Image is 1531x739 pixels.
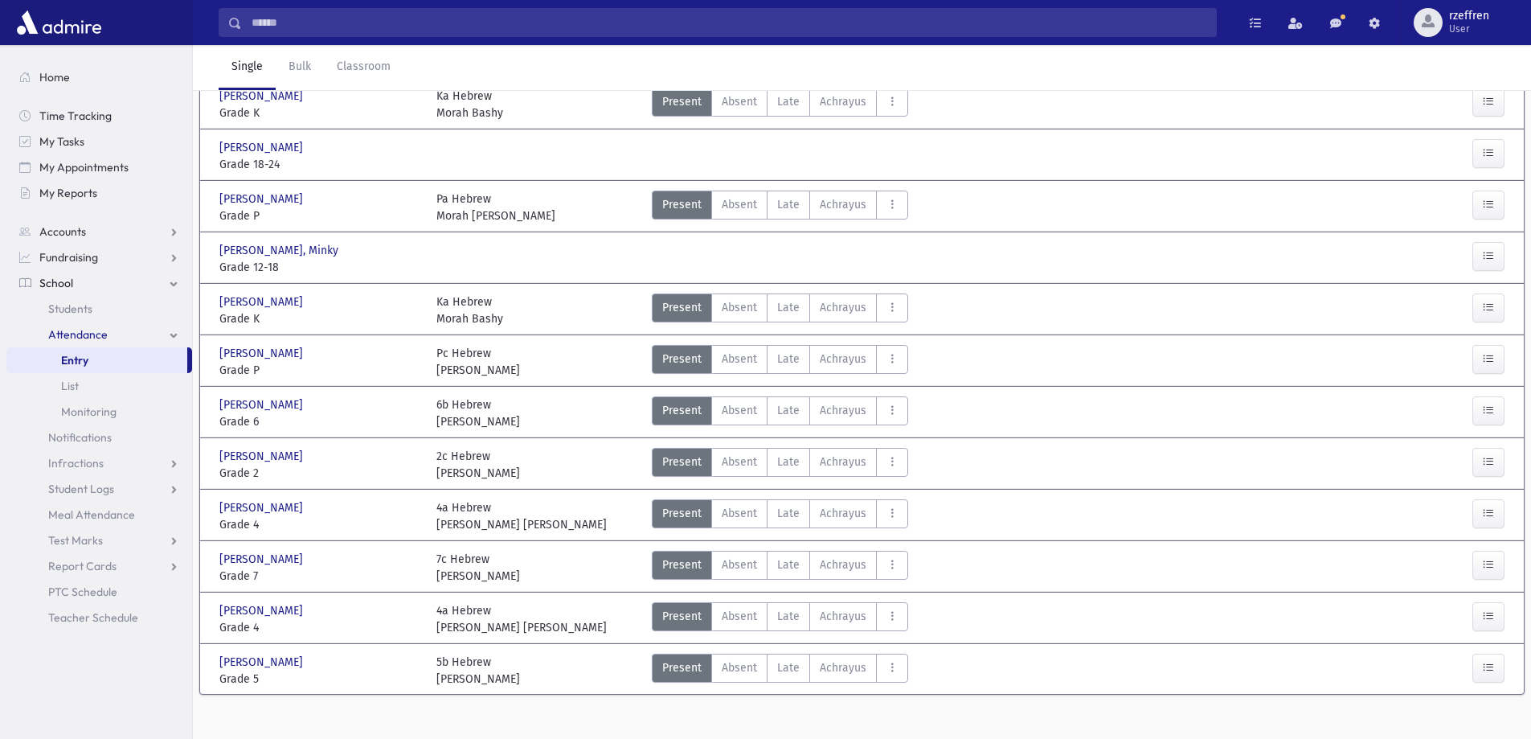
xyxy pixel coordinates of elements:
span: Grade 12-18 [219,259,420,276]
a: Single [219,45,276,90]
span: Grade P [219,207,420,224]
a: My Tasks [6,129,192,154]
span: Achrayus [820,299,866,316]
a: PTC Schedule [6,579,192,605]
span: Achrayus [820,454,866,470]
span: Achrayus [820,196,866,213]
span: Grade 7 [219,568,420,585]
div: AttTypes [652,602,908,636]
span: Absent [722,93,757,110]
a: Students [6,296,192,322]
span: Grade K [219,105,420,121]
span: Absent [722,299,757,316]
a: Infractions [6,450,192,476]
span: Present [662,659,702,676]
div: AttTypes [652,345,908,379]
span: Late [777,402,800,419]
span: Achrayus [820,93,866,110]
div: 5b Hebrew [PERSON_NAME] [436,654,520,688]
a: Notifications [6,425,192,450]
span: Achrayus [820,402,866,419]
a: School [6,270,192,296]
span: Home [39,70,70,84]
span: Absent [722,402,757,419]
a: Fundraising [6,244,192,270]
span: Entry [61,353,88,367]
span: Late [777,351,800,367]
span: Monitoring [61,404,117,419]
span: Late [777,556,800,573]
span: Test Marks [48,533,103,548]
span: Late [777,93,800,110]
input: Search [242,8,1216,37]
span: Late [777,196,800,213]
span: Grade 6 [219,413,420,430]
a: Test Marks [6,528,192,553]
a: My Appointments [6,154,192,180]
a: Classroom [324,45,403,90]
div: AttTypes [652,448,908,482]
span: Grade K [219,310,420,327]
span: Present [662,196,702,213]
span: [PERSON_NAME] [219,602,306,619]
span: Student Logs [48,482,114,496]
span: Achrayus [820,608,866,625]
div: AttTypes [652,396,908,430]
span: Present [662,454,702,470]
a: Meal Attendance [6,502,192,528]
div: AttTypes [652,294,908,327]
span: [PERSON_NAME] [219,88,306,105]
span: My Tasks [39,134,84,149]
span: Attendance [48,327,108,342]
span: Late [777,608,800,625]
span: Achrayus [820,659,866,676]
span: Absent [722,196,757,213]
span: Grade 18-24 [219,156,420,173]
span: Grade 4 [219,516,420,533]
div: 7c Hebrew [PERSON_NAME] [436,551,520,585]
span: Teacher Schedule [48,610,138,625]
div: 4a Hebrew [PERSON_NAME] [PERSON_NAME] [436,499,607,533]
span: Present [662,93,702,110]
img: AdmirePro [13,6,105,39]
div: AttTypes [652,654,908,688]
span: Meal Attendance [48,507,135,522]
span: Grade 5 [219,671,420,688]
span: Report Cards [48,559,117,573]
span: Present [662,505,702,522]
a: Entry [6,347,187,373]
span: Infractions [48,456,104,470]
span: Absent [722,351,757,367]
span: Absent [722,454,757,470]
span: Grade P [219,362,420,379]
div: AttTypes [652,499,908,533]
div: 4a Hebrew [PERSON_NAME] [PERSON_NAME] [436,602,607,636]
a: Monitoring [6,399,192,425]
span: PTC Schedule [48,585,117,599]
span: rzeffren [1449,10,1489,23]
span: My Appointments [39,160,129,174]
span: Achrayus [820,556,866,573]
div: AttTypes [652,88,908,121]
span: Present [662,608,702,625]
span: [PERSON_NAME] [219,396,306,413]
span: Absent [722,659,757,676]
span: Absent [722,505,757,522]
div: Pa Hebrew Morah [PERSON_NAME] [436,191,555,224]
span: [PERSON_NAME] [219,448,306,465]
span: Absent [722,608,757,625]
span: Notifications [48,430,112,445]
div: 6b Hebrew [PERSON_NAME] [436,396,520,430]
span: Accounts [39,224,86,239]
div: Pc Hebrew [PERSON_NAME] [436,345,520,379]
span: Time Tracking [39,109,112,123]
span: Present [662,402,702,419]
a: Teacher Schedule [6,605,192,630]
div: AttTypes [652,551,908,585]
span: List [61,379,79,393]
span: Grade 4 [219,619,420,636]
span: School [39,276,73,290]
a: Home [6,64,192,90]
span: My Reports [39,186,97,200]
span: Fundraising [39,250,98,265]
